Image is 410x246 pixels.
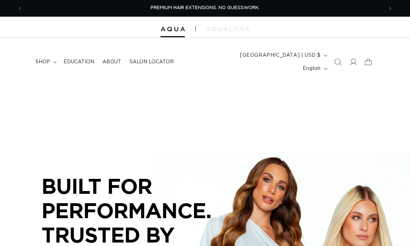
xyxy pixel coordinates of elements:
[298,62,330,75] button: English
[64,59,94,65] span: Education
[98,55,125,69] a: About
[102,59,121,65] span: About
[303,65,321,72] span: English
[130,59,174,65] span: Salon Locator
[383,2,398,15] button: Next announcement
[12,2,27,15] button: Previous announcement
[240,52,321,59] span: [GEOGRAPHIC_DATA] | USD $
[206,27,249,31] img: aqualyna.com
[330,54,345,70] summary: Search
[125,55,178,69] a: Salon Locator
[35,59,50,65] span: shop
[31,55,59,69] summary: shop
[161,27,185,32] img: Aqua Hair Extensions
[236,49,330,62] button: [GEOGRAPHIC_DATA] | USD $
[150,6,260,10] span: PREMIUM HAIR EXTENSIONS. NO GUESSWORK.
[59,55,98,69] a: Education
